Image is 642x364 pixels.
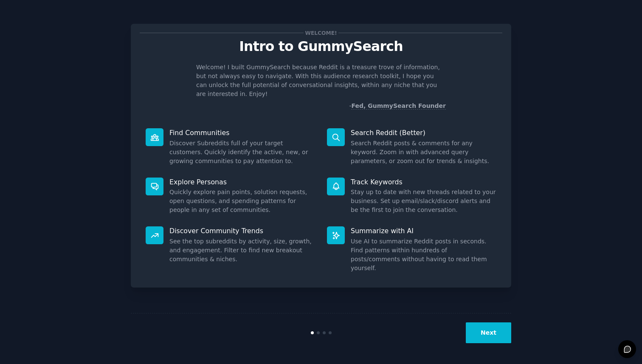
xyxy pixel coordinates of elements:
p: Track Keywords [351,178,496,186]
button: Next [466,322,511,343]
dd: Stay up to date with new threads related to your business. Set up email/slack/discord alerts and ... [351,188,496,214]
dd: Quickly explore pain points, solution requests, open questions, and spending patterns for people ... [169,188,315,214]
dd: Use AI to summarize Reddit posts in seconds. Find patterns within hundreds of posts/comments with... [351,237,496,273]
p: Search Reddit (Better) [351,128,496,137]
p: Find Communities [169,128,315,137]
p: Summarize with AI [351,226,496,235]
span: Welcome! [304,28,338,37]
p: Intro to GummySearch [140,39,502,54]
dd: Search Reddit posts & comments for any keyword. Zoom in with advanced query parameters, or zoom o... [351,139,496,166]
p: Discover Community Trends [169,226,315,235]
p: Explore Personas [169,178,315,186]
a: Fed, GummySearch Founder [351,102,446,110]
dd: Discover Subreddits full of your target customers. Quickly identify the active, new, or growing c... [169,139,315,166]
p: Welcome! I built GummySearch because Reddit is a treasure trove of information, but not always ea... [196,63,446,99]
div: - [349,102,446,110]
dd: See the top subreddits by activity, size, growth, and engagement. Filter to find new breakout com... [169,237,315,264]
